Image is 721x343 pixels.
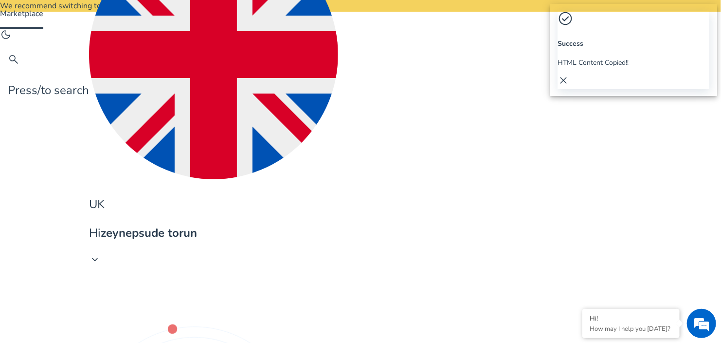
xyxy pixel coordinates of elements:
p: How may I help you today? [590,324,672,333]
h4: Success [558,38,709,49]
span: close [558,75,569,86]
p: HTML Content Copied!! [558,57,709,68]
span: check_circle [558,11,573,26]
p: Press to search [8,82,89,99]
div: Hi! [590,314,672,323]
p: Hi [89,225,338,242]
b: zeynepsude torun [101,225,197,241]
span: keyboard_arrow_down [89,254,101,266]
p: UK [89,196,338,213]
